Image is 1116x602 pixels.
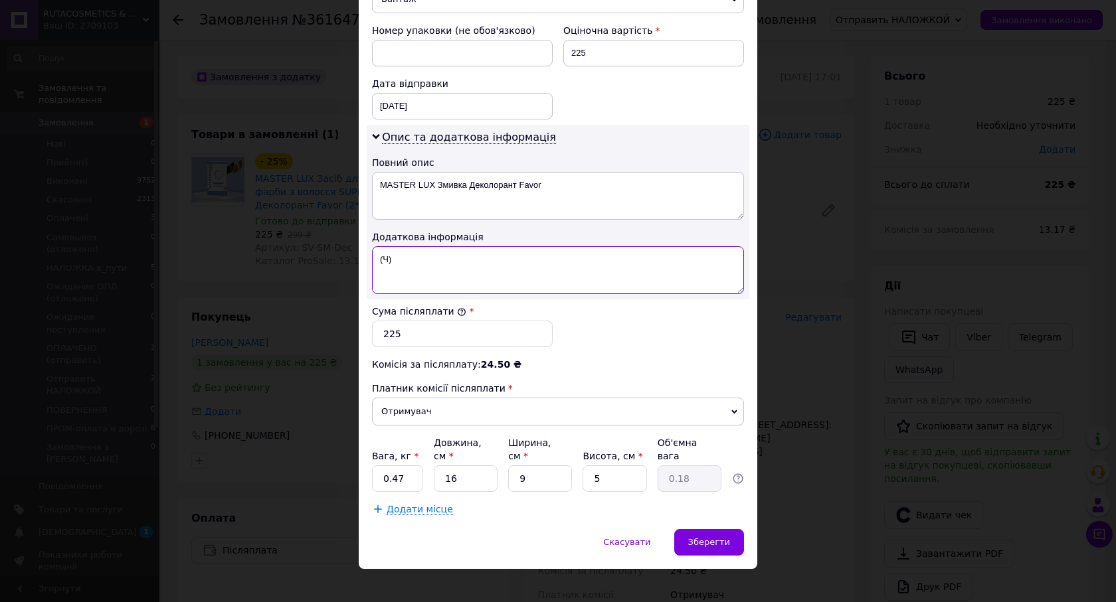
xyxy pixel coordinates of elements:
[481,359,521,370] span: 24.50 ₴
[372,230,744,244] div: Додаткова інформація
[372,156,744,169] div: Повний опис
[372,383,506,394] span: Платник комісії післяплати
[372,398,744,425] span: Отримувач
[372,451,418,461] label: Вага, кг
[372,77,553,90] div: Дата відправки
[372,172,744,220] textarea: MASTER LUX Змивка Деколорант Favor
[508,437,551,461] label: Ширина, см
[583,451,642,461] label: Висота, см
[372,358,744,371] div: Комісія за післяплату:
[372,246,744,294] textarea: (Ч)
[688,537,730,547] span: Зберегти
[563,24,744,37] div: Оціночна вартість
[387,504,453,515] span: Додати місце
[658,436,721,463] div: Об'ємна вага
[603,537,650,547] span: Скасувати
[382,131,556,144] span: Опис та додаткова інформація
[434,437,482,461] label: Довжина, см
[372,306,466,317] label: Сума післяплати
[372,24,553,37] div: Номер упаковки (не обов'язково)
